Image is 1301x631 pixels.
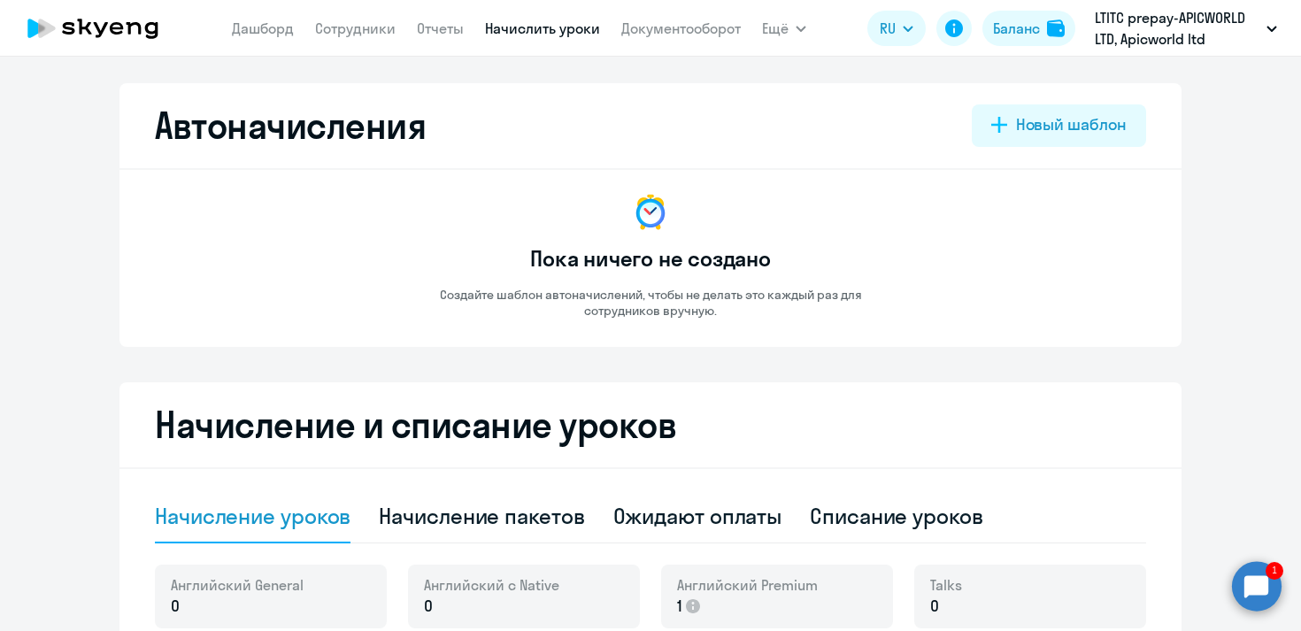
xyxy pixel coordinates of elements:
[880,18,896,39] span: RU
[155,502,350,530] div: Начисление уроков
[530,244,771,273] h3: Пока ничего не создано
[621,19,741,37] a: Документооборот
[1047,19,1065,37] img: balance
[762,11,806,46] button: Ещё
[867,11,926,46] button: RU
[155,404,1146,446] h2: Начисление и списание уроков
[171,575,304,595] span: Английский General
[485,19,600,37] a: Начислить уроки
[379,502,584,530] div: Начисление пакетов
[1016,113,1127,136] div: Новый шаблон
[315,19,396,37] a: Сотрудники
[171,595,180,618] span: 0
[762,18,789,39] span: Ещё
[972,104,1146,147] button: Новый шаблон
[1095,7,1259,50] p: LTITC prepay-APICWORLD LTD, Apicworld ltd
[629,191,672,234] img: no-data
[1086,7,1286,50] button: LTITC prepay-APICWORLD LTD, Apicworld ltd
[424,575,559,595] span: Английский с Native
[403,287,898,319] p: Создайте шаблон автоначислений, чтобы не делать это каждый раз для сотрудников вручную.
[677,595,682,618] span: 1
[613,502,782,530] div: Ожидают оплаты
[993,18,1040,39] div: Баланс
[232,19,294,37] a: Дашборд
[930,595,939,618] span: 0
[155,104,426,147] h2: Автоначисления
[930,575,962,595] span: Talks
[424,595,433,618] span: 0
[982,11,1075,46] button: Балансbalance
[677,575,818,595] span: Английский Premium
[810,502,983,530] div: Списание уроков
[417,19,464,37] a: Отчеты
